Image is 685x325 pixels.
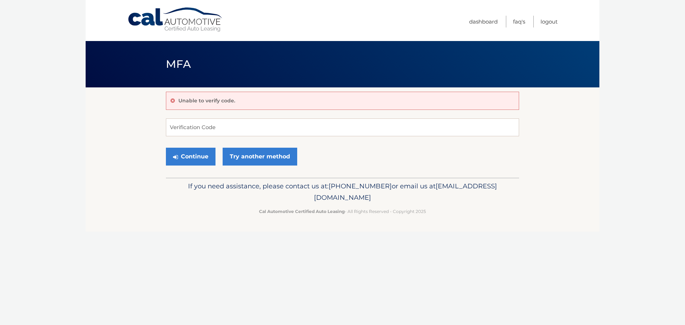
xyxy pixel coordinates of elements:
[166,57,191,71] span: MFA
[541,16,558,27] a: Logout
[329,182,392,190] span: [PHONE_NUMBER]
[171,208,514,215] p: - All Rights Reserved - Copyright 2025
[314,182,497,202] span: [EMAIL_ADDRESS][DOMAIN_NAME]
[166,118,519,136] input: Verification Code
[469,16,498,27] a: Dashboard
[127,7,224,32] a: Cal Automotive
[259,209,345,214] strong: Cal Automotive Certified Auto Leasing
[171,181,514,203] p: If you need assistance, please contact us at: or email us at
[178,97,235,104] p: Unable to verify code.
[166,148,215,166] button: Continue
[513,16,525,27] a: FAQ's
[223,148,297,166] a: Try another method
